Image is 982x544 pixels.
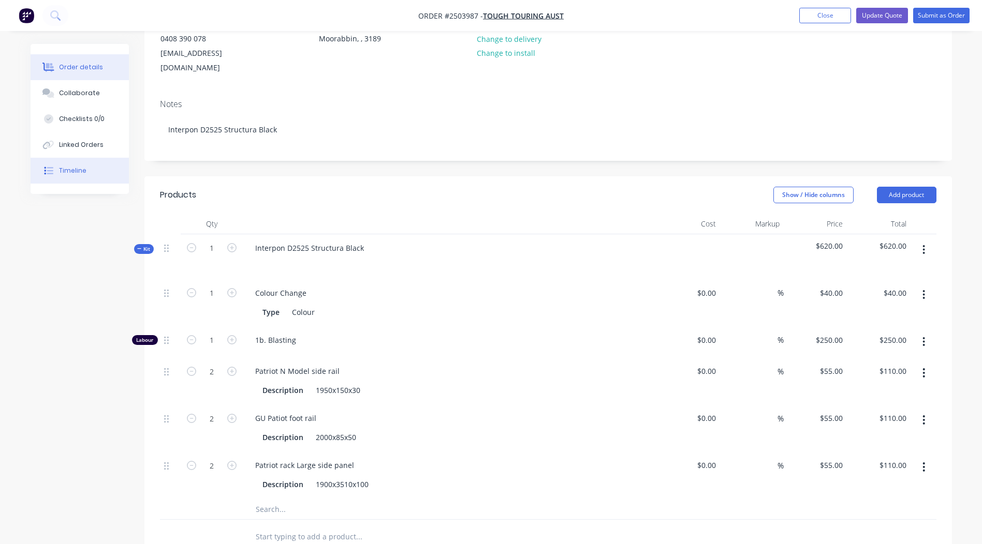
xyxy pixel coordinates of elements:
[471,46,540,60] button: Change to install
[784,214,847,234] div: Price
[59,88,100,98] div: Collaborate
[132,335,158,345] div: Labour
[152,17,255,75] div: [PERSON_NAME]0408 390 078[EMAIL_ADDRESS][DOMAIN_NAME]
[877,187,936,203] button: Add product
[59,140,104,149] div: Linked Orders
[255,498,462,519] input: Search...
[720,214,784,234] div: Markup
[312,383,364,398] div: 1950x150x30
[31,132,129,158] button: Linked Orders
[247,285,315,300] div: Colour Change
[160,99,936,109] div: Notes
[59,114,105,124] div: Checklists 0/0
[778,366,784,377] span: %
[483,11,564,21] a: Tough Touring Aust
[160,32,246,46] div: 0408 390 078
[312,477,373,492] div: 1900x3510x100
[247,240,372,255] div: Interpon D2525 Structura Black
[258,383,307,398] div: Description
[778,287,784,299] span: %
[181,214,243,234] div: Qty
[788,240,843,251] span: $620.00
[913,8,970,23] button: Submit as Order
[319,32,405,46] div: Moorabbin, , 3189
[247,458,362,473] div: Patriot rack Large side panel
[312,430,360,445] div: 2000x85x50
[310,17,414,50] div: [STREET_ADDRESS]Moorabbin, , 3189
[657,214,721,234] div: Cost
[255,335,653,345] span: 1b. Blasting
[471,32,547,46] button: Change to delivery
[160,189,196,201] div: Products
[778,460,784,472] span: %
[418,11,483,21] span: Order #2503987 -
[247,411,325,426] div: GU Patiot foot rail
[31,54,129,80] button: Order details
[847,214,911,234] div: Total
[258,477,307,492] div: Description
[137,245,151,253] span: Kit
[31,158,129,184] button: Timeline
[773,187,854,203] button: Show / Hide columns
[31,80,129,106] button: Collaborate
[19,8,34,23] img: Factory
[160,46,246,75] div: [EMAIL_ADDRESS][DOMAIN_NAME]
[778,334,784,346] span: %
[799,8,851,23] button: Close
[160,114,936,145] div: Interpon D2525 Structura Black
[59,63,103,72] div: Order details
[247,364,348,379] div: Patriot N Model side rail
[856,8,908,23] button: Update Quote
[31,106,129,132] button: Checklists 0/0
[851,240,906,251] span: $620.00
[778,413,784,425] span: %
[288,305,319,320] div: Colour
[134,244,154,254] div: Kit
[258,305,284,320] div: Type
[59,166,86,175] div: Timeline
[258,430,307,445] div: Description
